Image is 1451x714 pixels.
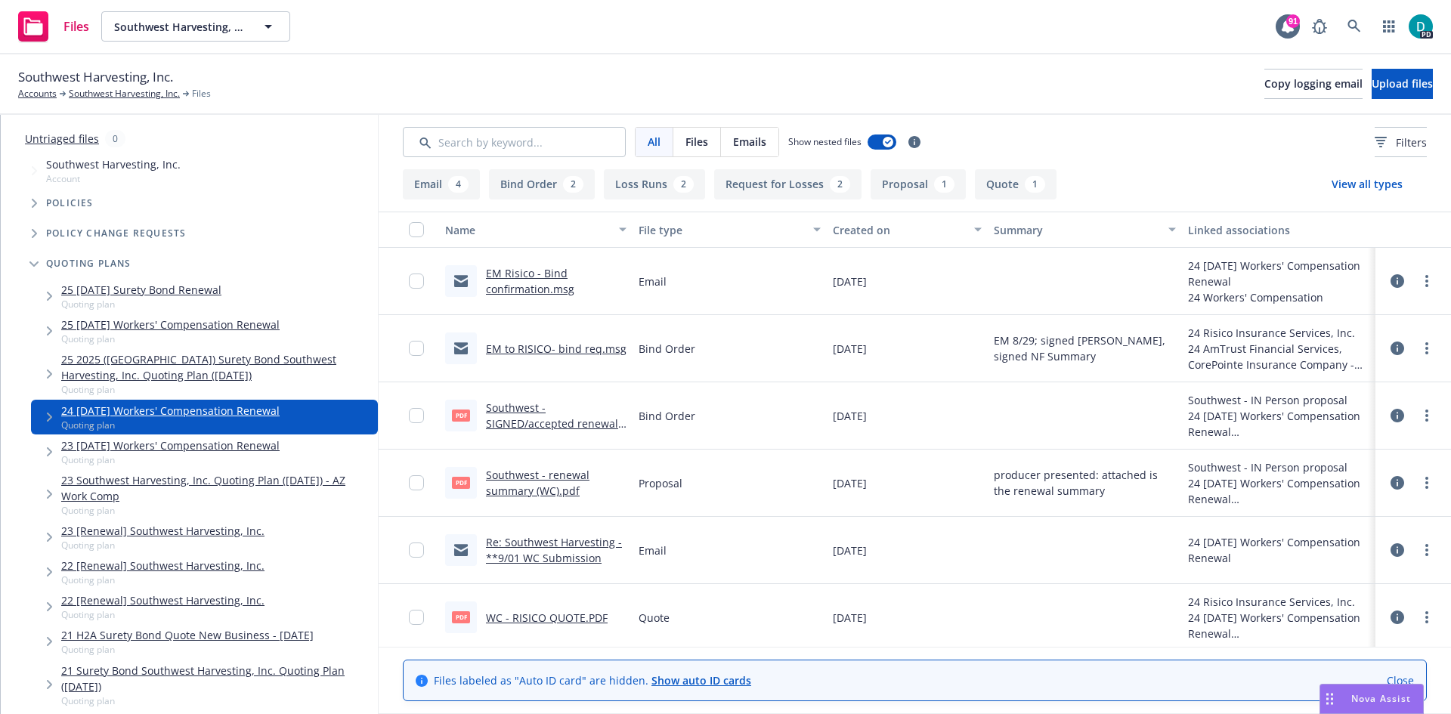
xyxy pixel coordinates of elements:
span: Quoting plan [61,694,372,707]
button: Nova Assist [1320,684,1424,714]
span: Southwest Harvesting, Inc. [114,19,245,35]
input: Toggle Row Selected [409,341,424,356]
span: Email [639,542,667,558]
button: Linked associations [1182,212,1375,248]
span: Quoting plan [61,539,265,552]
span: Southwest Harvesting, Inc. [18,67,173,87]
span: Quoting plan [61,383,372,396]
div: 24 [DATE] Workers' Compensation Renewal [1188,534,1369,566]
span: Files [63,20,89,32]
a: Files [12,5,95,48]
div: File type [639,222,803,238]
button: Name [439,212,633,248]
span: producer presented: attached is the renewal summary [994,467,1175,499]
div: 24 Workers' Compensation [1188,289,1369,305]
button: Email [403,169,480,199]
button: Southwest Harvesting, Inc. [101,11,290,42]
span: Bind Order [639,341,695,357]
span: Policies [46,199,94,208]
div: Linked associations [1188,222,1369,238]
span: Files labeled as "Auto ID card" are hidden. [434,672,751,688]
span: Upload files [1372,76,1433,91]
a: Close [1387,672,1414,688]
div: Southwest - IN Person proposal [1188,459,1369,475]
span: Quoting plan [61,573,265,586]
div: 2 [830,176,850,193]
button: View all types [1307,169,1427,199]
div: 24 [DATE] Workers' Compensation Renewal [1188,610,1369,641]
button: Filters [1375,127,1427,157]
span: Emails [733,134,766,150]
a: Show auto ID cards [651,673,751,688]
a: 25 2025 ([GEOGRAPHIC_DATA]) Surety Bond Southwest Harvesting, Inc. Quoting Plan ([DATE]) [61,351,372,383]
a: Re: Southwest Harvesting - **9/01 WC Submission [486,535,622,565]
span: pdf [452,477,470,488]
button: File type [633,212,826,248]
button: Request for Losses [714,169,862,199]
span: pdf [452,410,470,421]
span: Nova Assist [1351,692,1411,705]
a: 23 [DATE] Workers' Compensation Renewal [61,437,280,453]
a: 21 Surety Bond Southwest Harvesting, Inc. Quoting Plan ([DATE]) [61,663,372,694]
div: 24 AmTrust Financial Services, CorePointe Insurance Company - Risico Insurance Services, Inc. [1188,341,1369,372]
span: [DATE] [833,274,867,289]
a: Southwest - SIGNED/accepted renewal summary.pdf [486,400,618,447]
span: Files [685,134,708,150]
a: 25 [DATE] Workers' Compensation Renewal [61,317,280,332]
span: Proposal [639,475,682,491]
span: Filters [1396,134,1427,150]
a: Report a Bug [1304,11,1335,42]
a: Southwest Harvesting, Inc. [69,87,180,100]
a: 24 [DATE] Workers' Compensation Renewal [61,403,280,419]
div: 91 [1286,14,1300,28]
a: Accounts [18,87,57,100]
button: Loss Runs [604,169,705,199]
input: Toggle Row Selected [409,274,424,289]
span: [DATE] [833,341,867,357]
input: Toggle Row Selected [409,542,424,558]
span: Email [639,274,667,289]
a: 23 Southwest Harvesting, Inc. Quoting Plan ([DATE]) - AZ Work Comp [61,472,372,504]
span: Quoting plan [61,504,372,517]
span: Quoting plans [46,259,131,268]
a: 21 H2A Surety Bond Quote New Business - [DATE] [61,627,314,643]
button: Copy logging email [1264,69,1363,99]
button: Quote [975,169,1057,199]
a: 22 [Renewal] Southwest Harvesting, Inc. [61,558,265,573]
div: Drag to move [1320,685,1339,713]
input: Toggle Row Selected [409,610,424,625]
img: photo [1409,14,1433,39]
span: Quoting plan [61,419,280,431]
span: Quoting plan [61,643,314,656]
a: WC - RISICO QUOTE.PDF [486,610,608,625]
span: [DATE] [833,408,867,424]
span: EM 8/29; signed [PERSON_NAME], signed NF Summary [994,332,1175,364]
button: Bind Order [489,169,595,199]
span: Quote [639,610,670,626]
a: 25 [DATE] Surety Bond Renewal [61,282,221,298]
span: Quoting plan [61,453,280,466]
a: more [1418,272,1436,290]
input: Toggle Row Selected [409,408,424,423]
span: Filters [1375,134,1427,150]
span: Show nested files [788,135,862,148]
span: Quoting plan [61,608,265,621]
span: Account [46,172,181,185]
div: 4 [448,176,469,193]
a: EM Risico - Bind confirmation.msg [486,266,574,296]
a: 23 [Renewal] Southwest Harvesting, Inc. [61,523,265,539]
a: Switch app [1374,11,1404,42]
a: more [1418,608,1436,626]
span: Policy change requests [46,229,186,238]
button: Summary [988,212,1181,248]
a: 22 [Renewal] Southwest Harvesting, Inc. [61,592,265,608]
button: Created on [827,212,988,248]
a: more [1418,474,1436,492]
span: Quoting plan [61,298,221,311]
div: 2 [563,176,583,193]
a: more [1418,541,1436,559]
div: 0 [105,130,125,147]
a: Search [1339,11,1369,42]
div: Name [445,222,610,238]
a: EM to RISICO- bind req.msg [486,342,626,356]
